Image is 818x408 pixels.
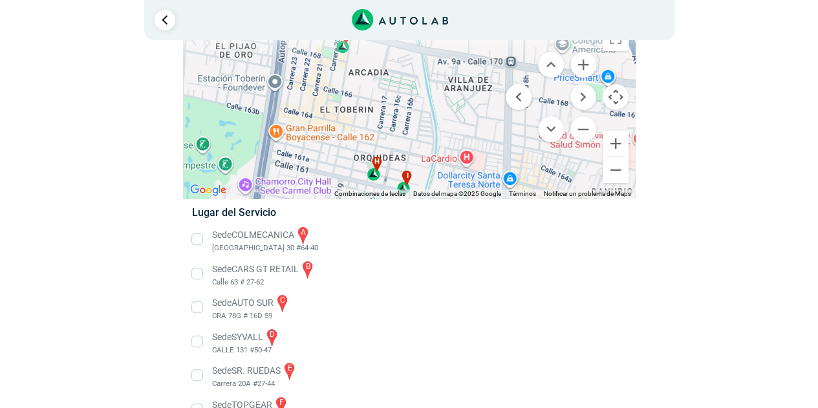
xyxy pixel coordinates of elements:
h5: Lugar del Servicio [192,206,626,219]
button: Combinaciones de teclas [334,189,405,199]
button: Mover abajo [538,116,564,142]
span: i [407,170,409,181]
img: Google [187,182,230,199]
span: Datos del mapa ©2025 Google [413,190,501,197]
span: h [374,156,380,167]
button: Controles de visualización del mapa [603,84,629,110]
a: Ir al paso anterior [155,10,175,30]
button: Mover arriba [538,52,564,78]
button: Mover a la izquierda [506,84,532,110]
button: Reducir [603,157,629,183]
button: Reducir [570,116,596,142]
button: Ampliar [603,131,629,156]
a: Abre esta zona en Google Maps (se abre en una nueva ventana) [187,182,230,199]
span: g [343,29,349,40]
button: Ampliar [570,52,596,78]
a: Link al sitio de autolab [352,13,448,25]
a: Notificar un problema de Maps [544,190,631,197]
button: Mover a la derecha [570,84,596,110]
a: Términos (se abre en una nueva pestaña) [509,190,536,197]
